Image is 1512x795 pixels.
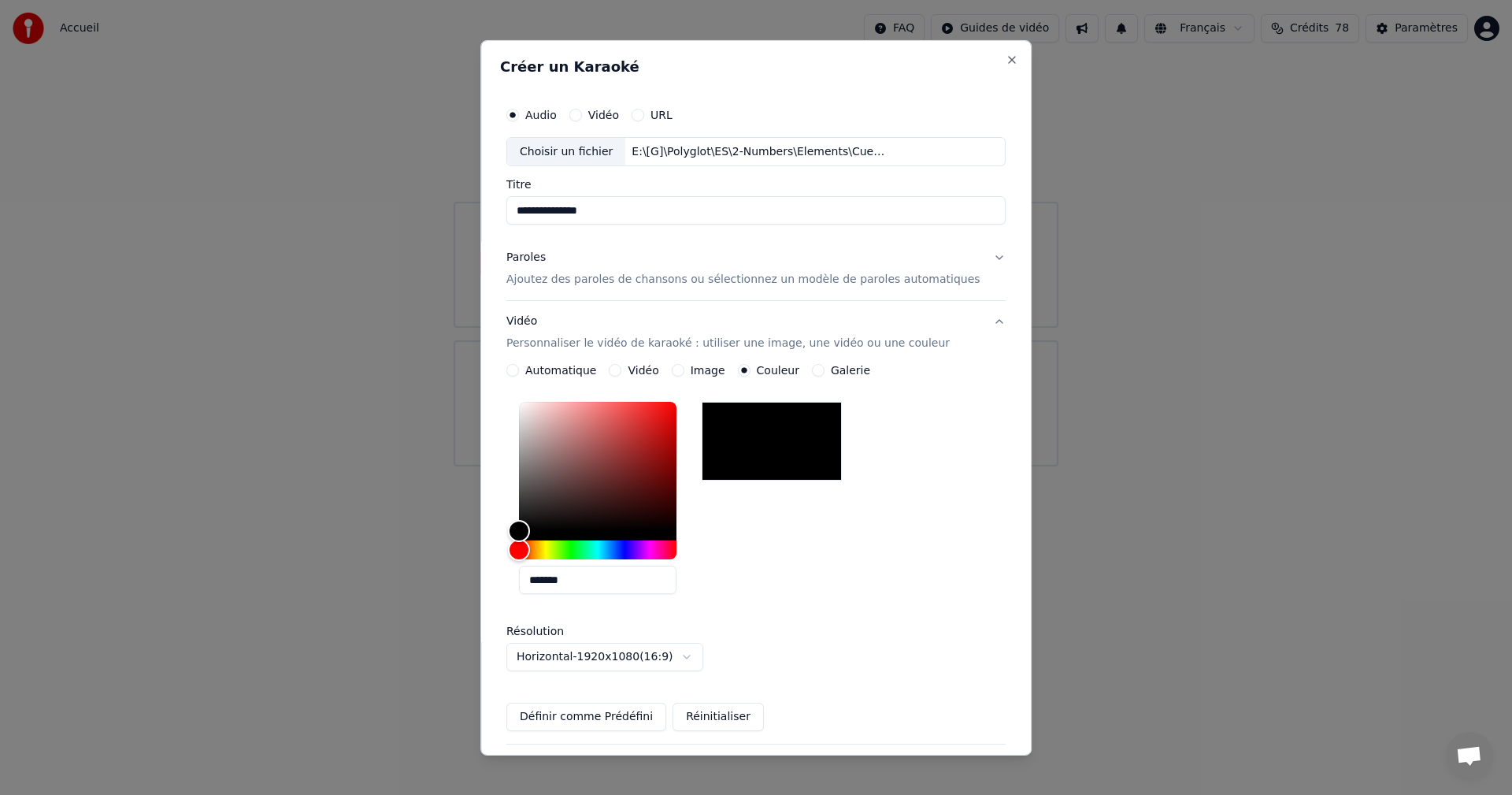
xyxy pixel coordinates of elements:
label: URL [650,109,673,120]
div: Choisir un fichier [507,137,625,165]
div: E:\[G]\Polyglot\ES\2-Numbers\Elements\Cuenta conmigo2.mp3 [626,143,894,159]
label: Galerie [831,365,870,376]
label: Résolution [506,626,664,637]
label: Vidéo [588,109,619,120]
label: Titre [506,179,1006,190]
h2: Créer un Karaoké [500,59,1012,73]
label: Couleur [757,365,799,376]
button: Avancé [506,745,1006,786]
label: Vidéo [628,365,659,376]
div: Vidéo [506,314,950,351]
label: Image [691,365,725,376]
p: Personnaliser le vidéo de karaoké : utiliser une image, une vidéo ou une couleur [506,336,950,351]
div: Paroles [506,250,546,266]
div: Hue [519,541,676,559]
p: Ajoutez des paroles de chansons ou sélectionnez un modèle de paroles automatiques [506,272,980,288]
label: Automatique [525,365,596,376]
label: Audio [525,109,557,120]
button: Définir comme Prédéfini [506,703,666,731]
button: ParolesAjoutez des paroles de chansons ou sélectionnez un modèle de paroles automatiques [506,237,1006,300]
div: VidéoPersonnaliser le vidéo de karaoké : utiliser une image, une vidéo ou une couleur [506,364,1006,744]
button: Réinitialiser [673,703,764,731]
button: VidéoPersonnaliser le vidéo de karaoké : utiliser une image, une vidéo ou une couleur [506,301,1006,364]
div: Color [519,402,676,531]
